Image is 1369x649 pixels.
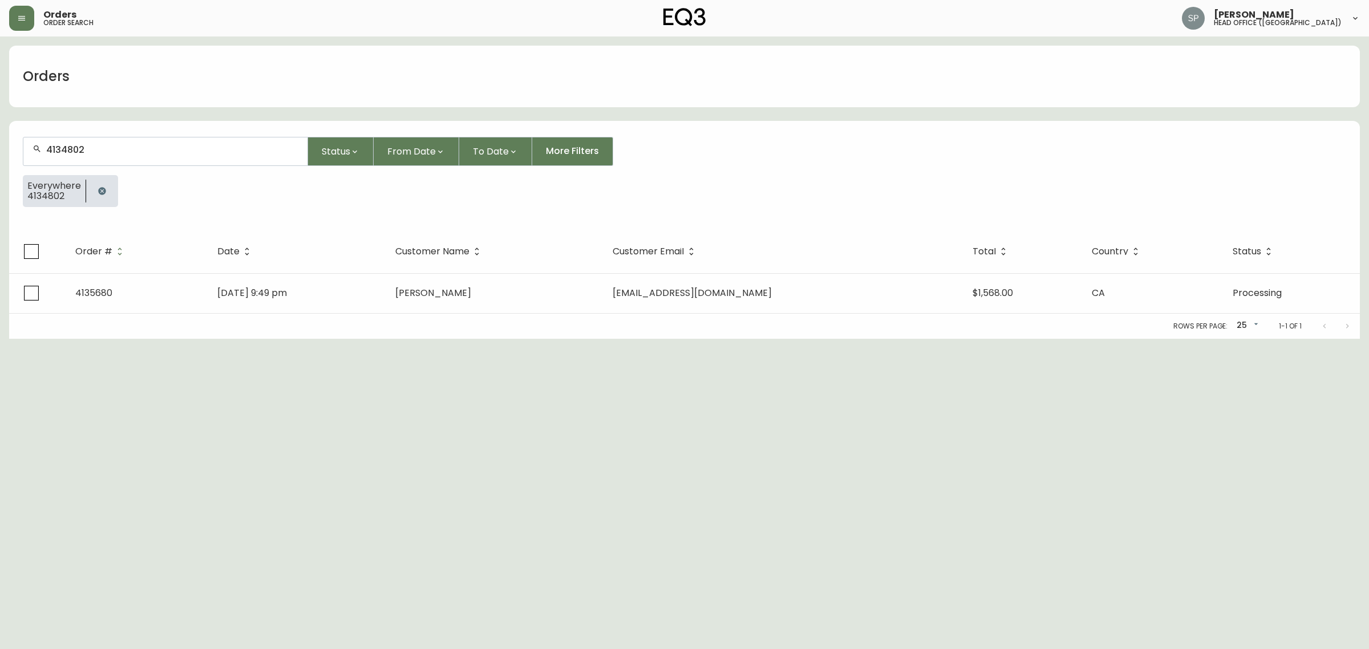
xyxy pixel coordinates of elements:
[473,144,509,159] span: To Date
[322,144,350,159] span: Status
[374,137,459,166] button: From Date
[973,248,996,255] span: Total
[395,246,484,257] span: Customer Name
[75,248,112,255] span: Order #
[217,286,287,299] span: [DATE] 9:49 pm
[1279,321,1302,331] p: 1-1 of 1
[46,144,298,155] input: Search
[613,286,772,299] span: [EMAIL_ADDRESS][DOMAIN_NAME]
[43,10,76,19] span: Orders
[973,286,1013,299] span: $1,568.00
[75,286,112,299] span: 4135680
[1232,317,1261,335] div: 25
[1092,248,1128,255] span: Country
[1233,286,1282,299] span: Processing
[1173,321,1228,331] p: Rows per page:
[75,246,127,257] span: Order #
[1092,286,1105,299] span: CA
[27,191,81,201] span: 4134802
[1214,10,1294,19] span: [PERSON_NAME]
[1233,248,1261,255] span: Status
[1092,246,1143,257] span: Country
[613,246,699,257] span: Customer Email
[395,286,471,299] span: [PERSON_NAME]
[663,8,706,26] img: logo
[459,137,532,166] button: To Date
[217,248,240,255] span: Date
[1182,7,1205,30] img: 0cb179e7bf3690758a1aaa5f0aafa0b4
[308,137,374,166] button: Status
[1214,19,1342,26] h5: head office ([GEOGRAPHIC_DATA])
[546,145,599,157] span: More Filters
[387,144,436,159] span: From Date
[27,181,81,191] span: Everywhere
[23,67,70,86] h1: Orders
[1233,246,1276,257] span: Status
[613,248,684,255] span: Customer Email
[532,137,613,166] button: More Filters
[43,19,94,26] h5: order search
[973,246,1011,257] span: Total
[217,246,254,257] span: Date
[395,248,469,255] span: Customer Name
